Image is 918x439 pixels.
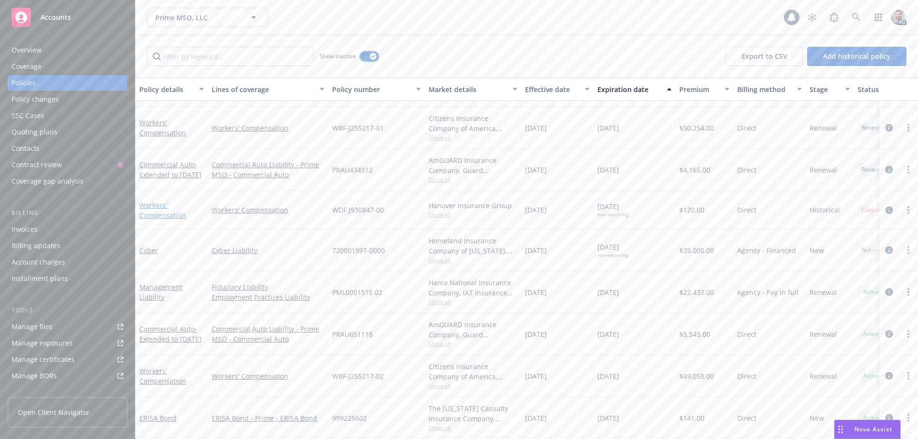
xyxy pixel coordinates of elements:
div: The [US_STATE] Casualty Insurance Company, Liberty Mutual [429,403,517,424]
span: [DATE] [525,123,547,133]
a: Manage exposures [8,335,127,351]
button: Add historical policy [807,47,906,66]
span: Renewal [810,371,837,381]
a: Workers' Compensation [139,366,186,386]
span: Renewed [862,123,886,132]
a: Switch app [869,8,888,27]
span: [DATE] [525,329,547,339]
input: Filter by keyword... [147,47,314,66]
a: Search [847,8,866,27]
a: Cyber Liability [212,245,324,255]
div: Quoting plans [12,124,57,140]
div: Billing method [737,84,791,94]
a: circleInformation [883,412,895,424]
a: Report a Bug [824,8,844,27]
a: Account charges [8,254,127,270]
a: circleInformation [883,122,895,133]
a: Workers' Compensation [139,118,186,137]
span: [DATE] [597,123,619,133]
a: more [903,164,914,175]
span: Show all [429,175,517,184]
div: Drag to move [835,420,847,439]
button: Export to CSV [726,47,803,66]
span: Active [862,288,881,296]
a: Invoices [8,222,127,237]
span: [DATE] [525,413,547,423]
a: Employment Practices Liability [212,292,324,302]
a: Manage certificates [8,352,127,367]
span: Show all [429,256,517,264]
span: Open Client Navigator [18,407,90,417]
a: Summary of insurance [8,385,127,400]
a: more [903,286,914,298]
span: Cancelled [862,206,888,214]
img: photo [891,10,906,25]
a: more [903,328,914,340]
span: Renewal [810,329,837,339]
span: PRAU651118 [332,329,373,339]
span: Direct [737,371,756,381]
button: Policy number [328,78,425,101]
button: Policy details [135,78,208,101]
a: Management Liability [139,282,182,302]
div: Stage [810,84,839,94]
div: Manage BORs [12,368,57,384]
a: Overview [8,42,127,58]
button: Premium [675,78,733,101]
div: Lines of coverage [212,84,314,94]
span: [DATE] [597,287,619,297]
span: $50,254.00 [679,123,714,133]
a: ERISA Bond [139,413,176,423]
a: Contract review [8,157,127,173]
span: [DATE] [597,371,619,381]
span: Direct [737,165,756,175]
span: Show inactive [320,52,356,60]
div: Invoices [12,222,38,237]
button: Stage [806,78,854,101]
div: Homeland Insurance Company of [US_STATE], Intact Insurance, Resilience Cyber Insurance Solutions [429,236,517,256]
a: Workers' Compensation [212,123,324,133]
div: Manage certificates [12,352,75,367]
a: Fiduciary Liability [212,282,324,292]
span: Show all [429,211,517,219]
a: Accounts [8,4,127,31]
span: [DATE] [597,201,628,218]
div: non-recurring [597,212,628,218]
span: New [810,413,824,423]
a: Workers' Compensation [212,371,324,381]
a: Workers' Compensation [139,200,186,220]
div: Account charges [12,254,65,270]
a: ERISA Bond - Prime - ERISA Bond [212,413,324,423]
a: Commercial Auto [139,160,202,179]
span: Active [862,413,881,422]
a: Commercial Auto Liability - Prime MSO - Commercial Auto [212,160,324,180]
span: $141.00 [679,413,704,423]
button: Expiration date [594,78,675,101]
a: Manage BORs [8,368,127,384]
span: 999225602 [332,413,367,423]
div: Contract review [12,157,62,173]
span: Renewal [810,287,837,297]
a: more [903,204,914,216]
a: Installment plans [8,271,127,286]
a: Coverage gap analysis [8,173,127,189]
span: Show all [429,298,517,306]
button: Effective date [521,78,594,101]
span: New [810,245,824,255]
div: Coverage gap analysis [12,173,83,189]
span: $49,058.00 [679,371,714,381]
div: Harco National Insurance Company, IAT Insurance Group, RT Specialty Insurance Services, LLC (RSG ... [429,278,517,298]
div: Manage files [12,319,53,334]
a: circleInformation [883,204,895,216]
span: $4,165.00 [679,165,710,175]
a: circleInformation [883,286,895,298]
a: Cyber [139,246,158,255]
span: Direct [737,329,756,339]
span: [DATE] [525,287,547,297]
span: [DATE] [525,165,547,175]
span: Active [862,372,881,380]
button: Prime MSO, LLC [147,8,268,27]
span: 720001997-0000 [332,245,385,255]
span: Add historical policy [823,52,891,61]
span: PML0001515 02 [332,287,382,297]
